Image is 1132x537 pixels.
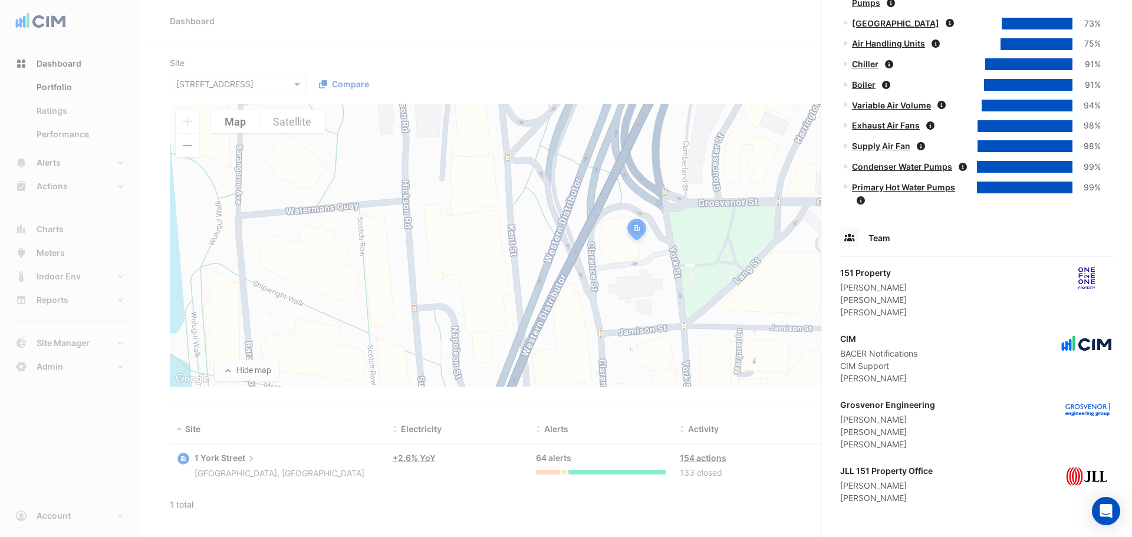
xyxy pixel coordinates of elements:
img: CIM [1060,332,1113,356]
div: [PERSON_NAME] [840,426,935,438]
div: 99% [1072,160,1101,174]
div: CIM [840,332,917,345]
a: Supply Air Fan [852,141,910,151]
div: Open Intercom Messenger [1092,497,1120,525]
div: JLL 151 Property Office [840,464,933,477]
div: 91% [1072,78,1101,92]
div: [PERSON_NAME] [840,492,933,504]
div: 98% [1072,119,1101,133]
a: Boiler [852,80,876,90]
div: CIM Support [840,360,917,372]
div: 91% [1072,58,1101,71]
a: Exhaust Air Fans [852,120,920,130]
img: Grosvenor Engineering [1060,398,1113,422]
div: BACER Notifications [840,347,917,360]
a: Variable Air Volume [852,100,931,110]
div: Grosvenor Engineering [840,398,935,411]
div: [PERSON_NAME] [840,372,917,384]
a: [GEOGRAPHIC_DATA] [852,18,939,28]
div: 94% [1072,99,1101,113]
div: 99% [1072,181,1101,195]
a: Condenser Water Pumps [852,162,952,172]
a: Air Handling Units [852,38,925,48]
img: JLL 151 Property Office [1060,464,1113,488]
div: 98% [1072,140,1101,153]
div: [PERSON_NAME] [840,306,907,318]
a: Chiller [852,59,878,69]
div: [PERSON_NAME] [840,438,935,450]
div: 73% [1072,17,1101,31]
div: [PERSON_NAME] [840,413,935,426]
a: Primary Hot Water Pumps [852,182,955,192]
div: 151 Property [840,266,907,279]
div: [PERSON_NAME] [840,294,907,306]
div: 75% [1072,37,1101,51]
div: [PERSON_NAME] [840,281,907,294]
div: [PERSON_NAME] [840,479,933,492]
img: 151 Property [1060,266,1113,290]
span: Team [868,233,890,243]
